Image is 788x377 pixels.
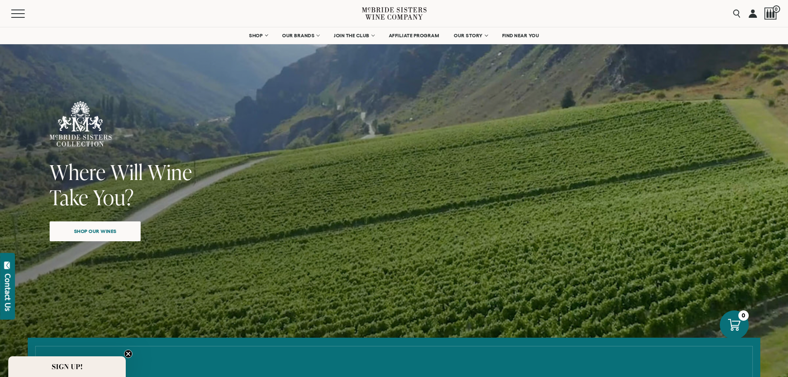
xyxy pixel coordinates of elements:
span: AFFILIATE PROGRAM [389,33,439,38]
span: Where [50,158,106,186]
span: You? [93,183,134,211]
span: 0 [773,5,780,13]
span: Take [50,183,89,211]
div: 0 [738,310,749,321]
span: OUR STORY [454,33,483,38]
a: Shop our wines [50,221,141,241]
span: SHOP [249,33,263,38]
button: Close teaser [124,350,132,358]
a: OUR STORY [448,27,493,44]
span: Will [110,158,143,186]
span: Shop our wines [60,223,131,239]
div: Contact Us [4,274,12,311]
button: Mobile Menu Trigger [11,10,41,18]
span: FIND NEAR YOU [502,33,539,38]
a: AFFILIATE PROGRAM [383,27,445,44]
a: FIND NEAR YOU [497,27,545,44]
span: OUR BRANDS [282,33,314,38]
span: SIGN UP! [52,362,83,372]
a: SHOP [244,27,273,44]
a: OUR BRANDS [277,27,324,44]
span: Wine [148,158,192,186]
div: SIGN UP!Close teaser [8,356,126,377]
a: JOIN THE CLUB [328,27,379,44]
span: JOIN THE CLUB [334,33,369,38]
